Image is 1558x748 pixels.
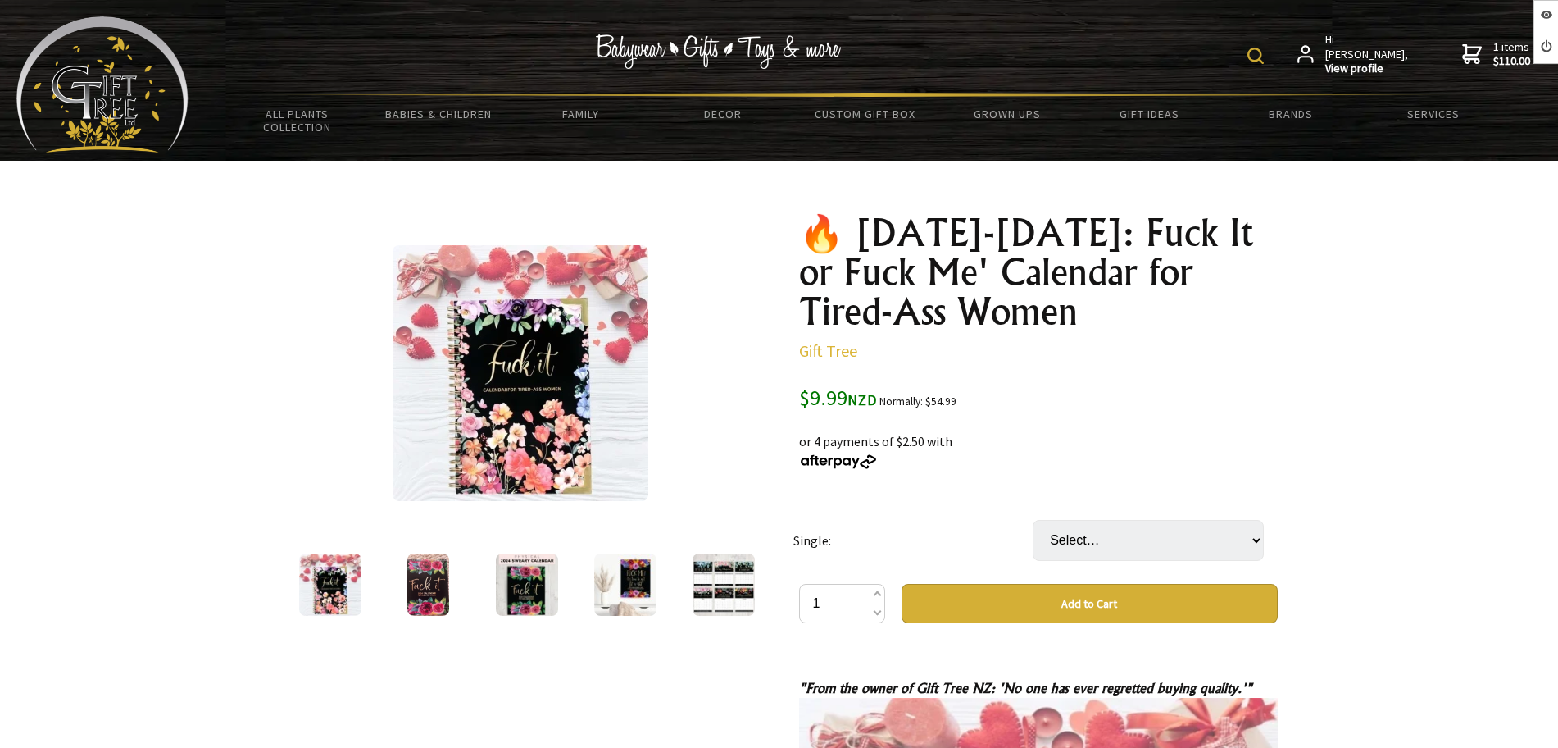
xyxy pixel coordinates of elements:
[936,97,1078,131] a: Grown Ups
[793,497,1033,584] td: Single:
[407,554,449,616] img: 🔥 2024-2025: Fuck It or Fuck Me' Calendar for Tired-Ass Women
[799,340,857,361] a: Gift Tree
[226,97,368,144] a: All Plants Collection
[1297,33,1410,76] a: Hi [PERSON_NAME],View profile
[799,412,1278,471] div: or 4 payments of $2.50 with
[799,454,878,469] img: Afterpay
[510,97,652,131] a: Family
[594,554,656,616] img: 🔥 2024-2025: Fuck It or Fuck Me' Calendar for Tired-Ass Women
[799,384,877,411] span: $9.99
[1493,39,1530,69] span: 1 items
[879,395,956,408] small: Normally: $54.99
[1325,62,1410,76] strong: View profile
[1247,48,1264,64] img: product search
[1362,97,1504,131] a: Services
[693,554,755,616] img: 🔥 2024-2025: Fuck It or Fuck Me' Calendar for Tired-Ass Women
[299,554,361,616] img: 🔥 2024-2025: Fuck It or Fuck Me' Calendar for Tired-Ass Women
[595,34,841,69] img: Babywear - Gifts - Toys & more
[496,554,558,616] img: 🔥 2024-2025: Fuck It or Fuck Me' Calendar for Tired-Ass Women
[393,245,648,501] img: 🔥 2024-2025: Fuck It or Fuck Me' Calendar for Tired-Ass Women
[902,584,1278,623] button: Add to Cart
[1493,54,1530,69] strong: $110.00
[16,16,189,153] img: Babyware - Gifts - Toys and more...
[1325,33,1410,76] span: Hi [PERSON_NAME],
[799,213,1278,331] h1: 🔥 [DATE]-[DATE]: Fuck It or Fuck Me' Calendar for Tired-Ass Women
[847,390,877,409] span: NZD
[368,97,510,131] a: Babies & Children
[1078,97,1220,131] a: Gift Ideas
[794,97,936,131] a: Custom Gift Box
[652,97,793,131] a: Decor
[1462,33,1530,76] a: 1 items$110.00
[1220,97,1362,131] a: Brands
